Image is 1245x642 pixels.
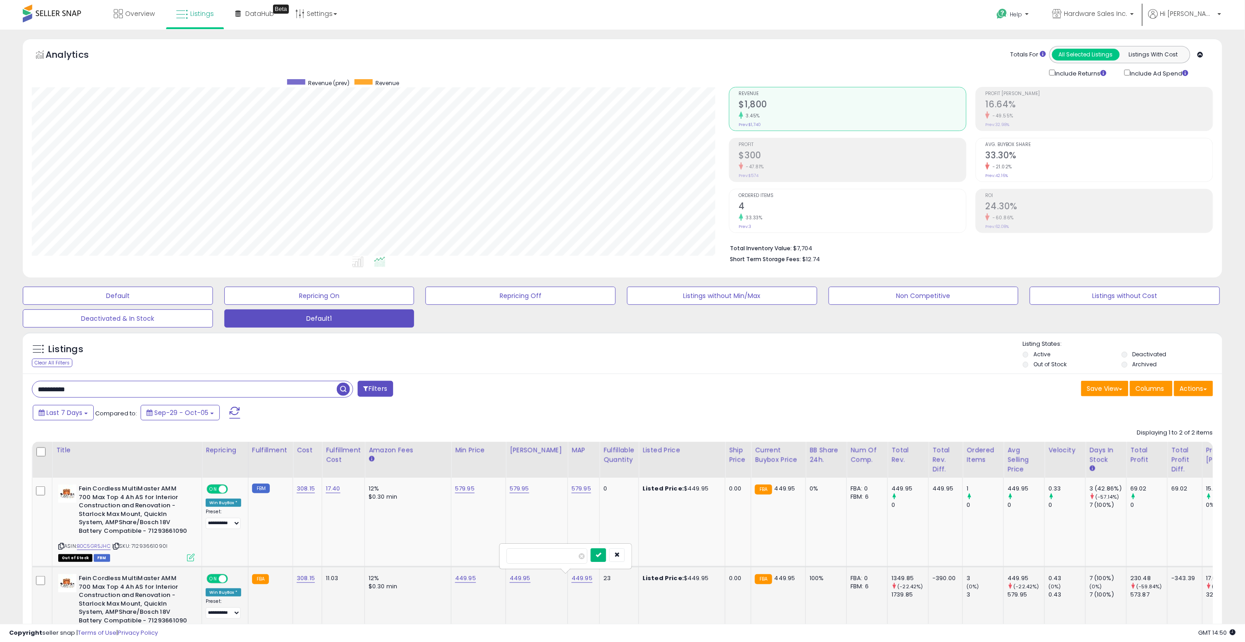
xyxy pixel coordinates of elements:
[455,445,502,455] div: Min Price
[643,445,721,455] div: Listed Price
[1048,583,1061,590] small: (0%)
[206,509,241,529] div: Preset:
[1171,445,1198,474] div: Total Profit Diff.
[986,142,1213,147] span: Avg. Buybox Share
[986,150,1213,162] h2: 33.30%
[1007,501,1044,509] div: 0
[643,484,684,493] b: Listed Price:
[56,445,198,455] div: Title
[1133,350,1167,358] label: Deactivated
[986,224,1009,229] small: Prev: 62.08%
[967,445,1000,465] div: Ordered Items
[891,591,928,599] div: 1739.85
[603,445,635,465] div: Fulfillable Quantity
[206,445,244,455] div: Repricing
[358,381,393,397] button: Filters
[1136,384,1164,393] span: Columns
[643,574,684,582] b: Listed Price:
[1089,583,1102,590] small: (0%)
[48,343,83,356] h5: Listings
[739,99,966,111] h2: $1,800
[986,91,1213,96] span: Profit [PERSON_NAME]
[743,163,764,170] small: -47.81%
[572,445,596,455] div: MAP
[990,1,1038,30] a: Help
[77,542,111,550] a: B0C5GR5JHC
[739,122,761,127] small: Prev: $1,740
[369,445,447,455] div: Amazon Fees
[932,574,956,582] div: -390.00
[1171,485,1195,493] div: 69.02
[755,574,772,584] small: FBA
[932,445,959,474] div: Total Rev. Diff.
[986,122,1010,127] small: Prev: 32.98%
[273,5,289,14] div: Tooltip anchor
[224,309,415,328] button: Default1
[891,485,928,493] div: 449.95
[967,485,1003,493] div: 1
[1043,68,1118,78] div: Include Returns
[739,150,966,162] h2: $300
[997,8,1008,20] i: Get Help
[643,485,718,493] div: $449.95
[1096,493,1119,500] small: (-57.14%)
[1130,501,1167,509] div: 0
[1089,501,1126,509] div: 7 (100%)
[46,48,106,63] h5: Analytics
[141,405,220,420] button: Sep-29 - Oct-05
[1118,68,1203,78] div: Include Ad Spend
[376,79,400,87] span: Revenue
[369,574,444,582] div: 12%
[46,408,82,417] span: Last 7 Days
[326,484,340,493] a: 17.40
[810,485,840,493] div: 0%
[297,484,315,493] a: 308.15
[206,598,241,619] div: Preset:
[967,583,979,590] small: (0%)
[1171,574,1195,582] div: -343.39
[1007,574,1044,582] div: 449.95
[967,574,1003,582] div: 3
[1089,574,1126,582] div: 7 (100%)
[967,591,1003,599] div: 3
[850,493,881,501] div: FBM: 6
[627,287,817,305] button: Listings without Min/Max
[1137,429,1213,437] div: Displaying 1 to 2 of 2 items
[739,193,966,198] span: Ordered Items
[1007,485,1044,493] div: 449.95
[643,574,718,582] div: $449.95
[1007,591,1044,599] div: 579.95
[309,79,350,87] span: Revenue (prev)
[425,287,616,305] button: Repricing Off
[94,554,110,562] span: FBM
[369,582,444,591] div: $0.30 min
[743,214,763,221] small: 33.33%
[510,484,529,493] a: 579.95
[58,485,195,561] div: ASIN:
[58,554,92,562] span: All listings that are currently out of stock and unavailable for purchase on Amazon
[774,574,795,582] span: 449.95
[1089,591,1126,599] div: 7 (100%)
[898,583,923,590] small: (-22.42%)
[739,173,759,178] small: Prev: $574
[1089,445,1123,465] div: Days In Stock
[78,628,116,637] a: Terms of Use
[967,501,1003,509] div: 0
[1064,9,1128,18] span: Hardware Sales Inc.
[1212,583,1238,590] small: (-48.24%)
[206,588,241,597] div: Win BuyBox *
[730,244,792,252] b: Total Inventory Value:
[774,484,795,493] span: 449.95
[252,574,269,584] small: FBA
[369,485,444,493] div: 12%
[9,629,158,637] div: seller snap | |
[1052,49,1120,61] button: All Selected Listings
[729,445,747,465] div: Ship Price
[990,214,1014,221] small: -60.86%
[455,484,475,493] a: 579.95
[1130,381,1173,396] button: Columns
[118,628,158,637] a: Privacy Policy
[1130,574,1167,582] div: 230.48
[603,574,632,582] div: 23
[1160,9,1215,18] span: Hi [PERSON_NAME]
